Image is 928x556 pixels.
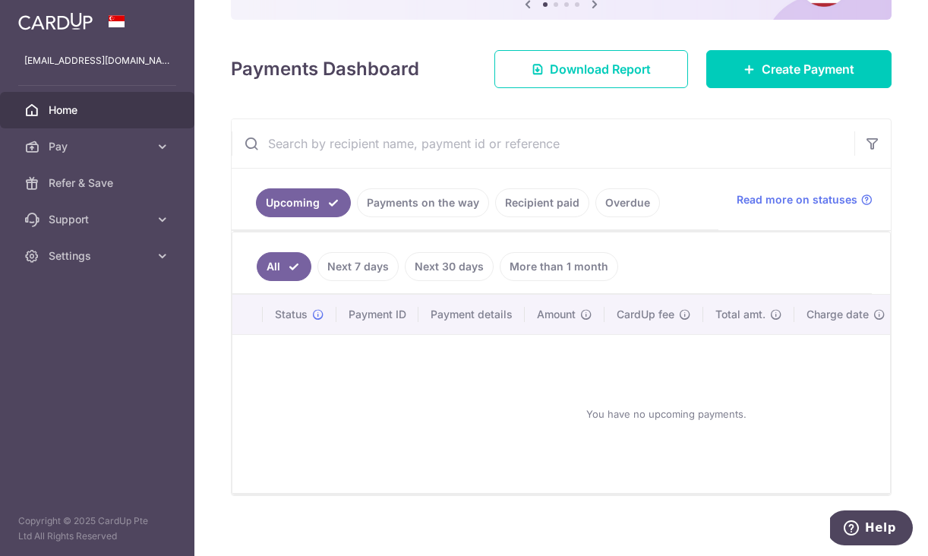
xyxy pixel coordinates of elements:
[762,60,854,78] span: Create Payment
[595,188,660,217] a: Overdue
[495,188,589,217] a: Recipient paid
[806,307,869,322] span: Charge date
[231,55,419,83] h4: Payments Dashboard
[715,307,765,322] span: Total amt.
[49,175,149,191] span: Refer & Save
[494,50,688,88] a: Download Report
[275,307,308,322] span: Status
[336,295,418,334] th: Payment ID
[232,119,854,168] input: Search by recipient name, payment id or reference
[49,212,149,227] span: Support
[418,295,525,334] th: Payment details
[18,12,93,30] img: CardUp
[617,307,674,322] span: CardUp fee
[49,103,149,118] span: Home
[317,252,399,281] a: Next 7 days
[737,192,873,207] a: Read more on statuses
[405,252,494,281] a: Next 30 days
[737,192,857,207] span: Read more on statuses
[257,252,311,281] a: All
[24,53,170,68] p: [EMAIL_ADDRESS][DOMAIN_NAME]
[550,60,651,78] span: Download Report
[49,139,149,154] span: Pay
[500,252,618,281] a: More than 1 month
[830,510,913,548] iframe: Opens a widget where you can find more information
[256,188,351,217] a: Upcoming
[537,307,576,322] span: Amount
[357,188,489,217] a: Payments on the way
[706,50,892,88] a: Create Payment
[49,248,149,264] span: Settings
